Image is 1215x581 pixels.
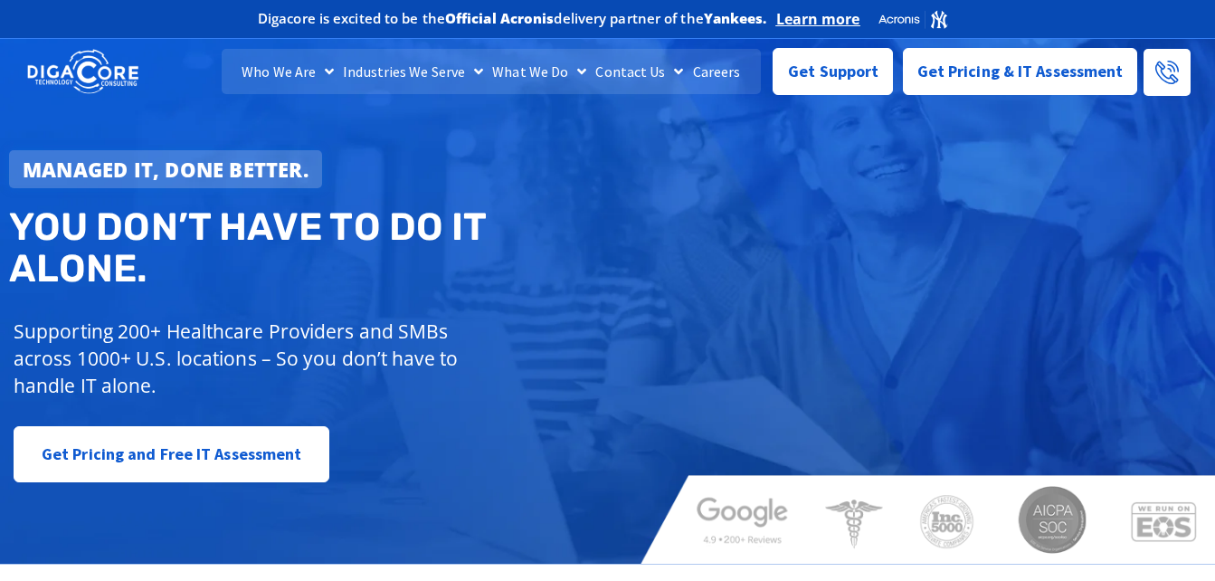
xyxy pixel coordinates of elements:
a: Industries We Serve [338,49,488,94]
a: Careers [688,49,745,94]
a: Managed IT, done better. [9,150,322,188]
a: What We Do [488,49,591,94]
b: Yankees. [704,9,767,27]
a: Learn more [776,10,860,28]
a: Contact Us [591,49,688,94]
p: Supporting 200+ Healthcare Providers and SMBs across 1000+ U.S. locations – So you don’t have to ... [14,318,511,399]
span: Get Support [788,53,878,90]
b: Official Acronis [445,9,555,27]
a: Who We Are [237,49,338,94]
img: DigaCore Technology Consulting [27,48,138,96]
strong: Managed IT, done better. [23,156,308,183]
h2: Digacore is excited to be the delivery partner of the [258,12,767,25]
a: Get Pricing & IT Assessment [903,48,1138,95]
span: Get Pricing and Free IT Assessment [42,436,301,472]
a: Get Pricing and Free IT Assessment [14,426,329,482]
span: Get Pricing & IT Assessment [917,53,1124,90]
a: Get Support [773,48,893,95]
img: Acronis [878,9,948,30]
nav: Menu [222,49,761,94]
h2: You don’t have to do IT alone. [9,206,621,290]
